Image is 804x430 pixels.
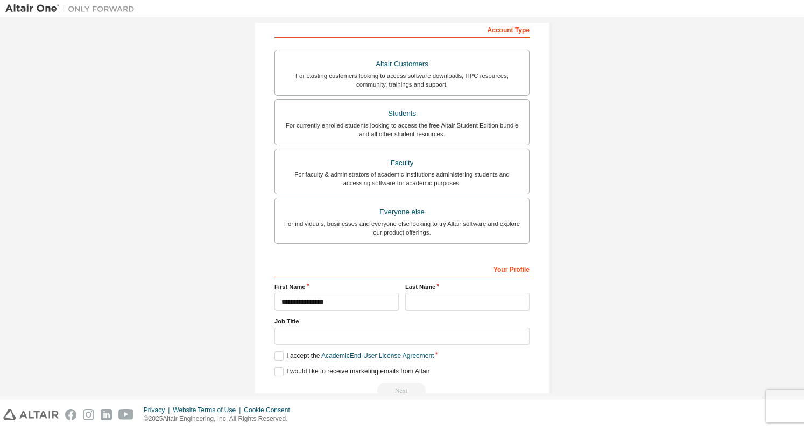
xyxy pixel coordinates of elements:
[281,170,523,187] div: For faculty & administrators of academic institutions administering students and accessing softwa...
[281,220,523,237] div: For individuals, businesses and everyone else looking to try Altair software and explore our prod...
[281,121,523,138] div: For currently enrolled students looking to access the free Altair Student Edition bundle and all ...
[281,72,523,89] div: For existing customers looking to access software downloads, HPC resources, community, trainings ...
[173,406,244,414] div: Website Terms of Use
[281,205,523,220] div: Everyone else
[5,3,140,14] img: Altair One
[405,283,530,291] label: Last Name
[281,156,523,171] div: Faculty
[274,317,530,326] label: Job Title
[281,57,523,72] div: Altair Customers
[118,409,134,420] img: youtube.svg
[321,352,434,359] a: Academic End-User License Agreement
[274,351,434,361] label: I accept the
[274,20,530,38] div: Account Type
[83,409,94,420] img: instagram.svg
[65,409,76,420] img: facebook.svg
[274,383,530,399] div: Read and acccept EULA to continue
[274,283,399,291] label: First Name
[281,106,523,121] div: Students
[244,406,296,414] div: Cookie Consent
[274,260,530,277] div: Your Profile
[101,409,112,420] img: linkedin.svg
[144,414,297,424] p: © 2025 Altair Engineering, Inc. All Rights Reserved.
[144,406,173,414] div: Privacy
[3,409,59,420] img: altair_logo.svg
[274,367,429,376] label: I would like to receive marketing emails from Altair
